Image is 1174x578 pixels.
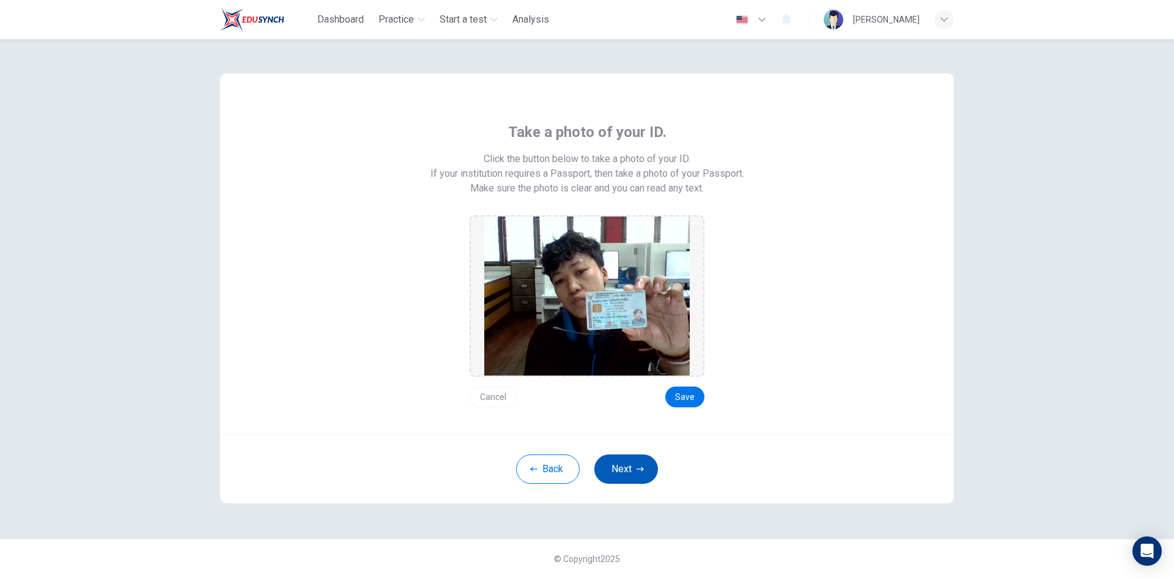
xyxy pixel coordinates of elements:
img: Train Test logo [220,7,284,32]
span: Dashboard [317,12,364,27]
button: Start a test [435,9,503,31]
button: Practice [374,9,430,31]
a: Train Test logo [220,7,312,32]
img: preview screemshot [484,217,690,376]
span: Practice [378,12,414,27]
img: en [734,15,750,24]
span: Take a photo of your ID. [508,122,666,142]
span: Make sure the photo is clear and you can read any text. [470,181,704,196]
button: Back [516,454,580,484]
div: Open Intercom Messenger [1132,536,1162,566]
button: Save [665,387,704,407]
div: [PERSON_NAME] [853,12,920,27]
button: Cancel [470,387,517,407]
span: © Copyright 2025 [554,554,620,564]
span: Analysis [512,12,549,27]
span: Start a test [440,12,487,27]
img: Profile picture [824,10,843,29]
button: Dashboard [312,9,369,31]
span: Click the button below to take a photo of your ID. If your institution requires a Passport, then ... [430,152,744,181]
button: Analysis [508,9,554,31]
button: Next [594,454,658,484]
